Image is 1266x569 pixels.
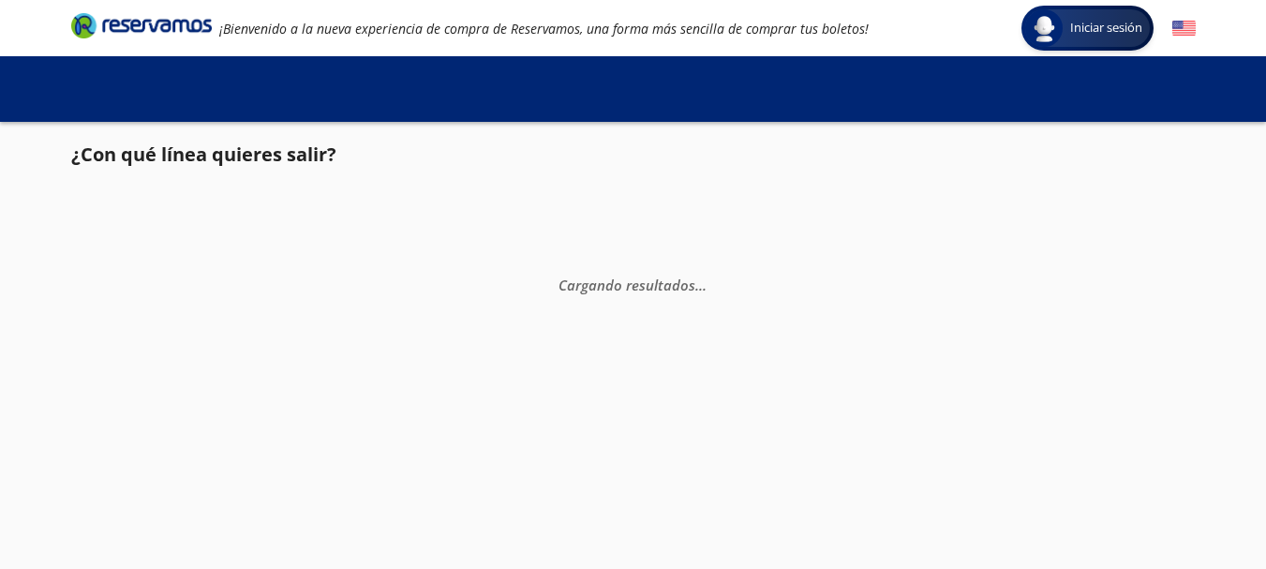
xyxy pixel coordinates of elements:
[71,141,336,169] p: ¿Con qué línea quieres salir?
[1063,19,1150,37] span: Iniciar sesión
[695,275,699,293] span: .
[559,275,707,293] em: Cargando resultados
[1172,17,1196,40] button: English
[699,275,703,293] span: .
[703,275,707,293] span: .
[71,11,212,45] a: Brand Logo
[71,11,212,39] i: Brand Logo
[219,20,869,37] em: ¡Bienvenido a la nueva experiencia de compra de Reservamos, una forma más sencilla de comprar tus...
